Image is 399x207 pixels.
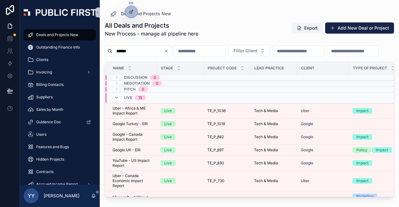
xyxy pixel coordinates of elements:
[36,32,78,37] span: Deals and Projects New
[254,108,278,113] span: Tech & Media
[164,121,172,127] div: Live
[36,107,63,112] span: Sales by Month
[301,134,345,139] a: Google
[161,121,200,127] a: Live
[161,178,200,184] a: Live
[301,108,310,113] span: Uber
[161,134,200,140] a: Live
[113,148,141,153] span: Google UK - EIR
[254,148,278,153] span: Tech & Media
[353,194,395,206] a: Modelling
[124,81,150,86] span: Negotiation
[228,45,270,57] button: Select Button
[124,95,132,100] span: Live
[254,66,284,71] span: Lead Practice
[24,179,96,190] a: Accrued Income Report
[356,160,368,166] div: Impact
[161,66,173,71] span: Stage
[36,182,78,187] span: Accrued Income Report
[207,148,247,153] a: TE_P_897
[208,66,237,71] span: Project Code
[356,108,368,114] div: Impact
[24,154,96,165] a: Hidden Projects
[207,108,247,113] a: TE_P_1036
[254,121,278,126] span: Tech & Media
[207,134,247,139] a: TE_P_882
[24,92,96,103] a: Suppliers
[376,147,388,153] div: Impact
[353,134,395,140] a: Impact
[207,108,226,113] span: TE_P_1036
[36,132,46,137] span: Users
[124,75,147,80] span: Discussion
[24,141,96,153] a: Features and Bugs
[138,95,142,100] div: 15
[292,22,323,34] button: Export
[301,178,345,183] a: Uber
[301,121,345,126] a: Google
[301,178,310,183] span: Uber
[113,66,124,71] span: Name
[207,178,224,183] span: TE_P_730
[325,22,394,34] button: Add New Deal or Project
[353,178,395,184] a: Impact
[233,48,257,54] span: Filter Client
[113,195,153,205] span: Microsoft - AI/Cloud (EU) Report
[113,173,153,188] a: Uber - Canada Economic Impact Report
[36,120,61,125] span: Guidance Doc
[24,29,96,40] a: Deals and Projects New
[113,148,153,153] a: Google UK - EIR
[105,30,198,37] span: New Process - manage all pipeline here
[254,178,278,183] span: Tech & Media
[124,87,136,92] span: Pitch
[353,147,395,153] a: PolicyImpact
[154,75,156,80] div: 0
[36,82,64,87] span: Billing Contacts
[24,129,96,140] a: Users
[301,66,315,71] span: Client
[24,79,96,90] a: Billing Contacts
[356,134,368,140] div: Impact
[164,160,172,166] div: Live
[164,49,171,54] button: Clear
[254,178,293,183] a: Tech & Media
[142,87,144,92] div: 0
[164,108,172,114] div: Live
[113,132,153,142] a: Google - Canada Impact Report
[28,192,35,200] span: YY
[105,21,198,30] h1: All Deals and Projects
[36,57,48,62] span: Clients
[36,157,64,162] span: Hidden Projects
[353,66,387,71] span: Type of Project
[207,121,247,126] a: TE_P_1018
[36,70,52,75] span: Invoicing
[301,161,313,166] a: Google
[207,161,224,166] span: TE_P_830
[110,10,171,17] a: Deals and Projects New
[36,144,69,149] span: Features and Bugs
[24,116,96,128] a: Guidance Doc
[254,148,293,153] a: Tech & Media
[113,106,153,116] span: Uber - Africa & ME Impact Report
[113,121,148,126] span: Google Turkey - EIR
[207,148,224,153] span: TE_P_897
[301,148,313,153] a: Google
[356,178,368,184] div: Impact
[353,108,395,114] a: Impact
[36,95,53,100] span: Suppliers
[24,9,96,16] img: App logo
[301,148,345,153] a: Google
[164,178,172,184] div: Live
[156,81,158,86] div: 0
[36,45,80,50] span: Outstanding Finance Info
[113,158,153,168] span: YouTube - US Impact Report
[254,161,278,166] span: Tech & Media
[164,147,172,153] div: Live
[301,121,313,126] a: Google
[20,25,100,185] div: scrollable content
[121,11,171,17] span: Deals and Projects New
[254,134,293,139] a: Tech & Media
